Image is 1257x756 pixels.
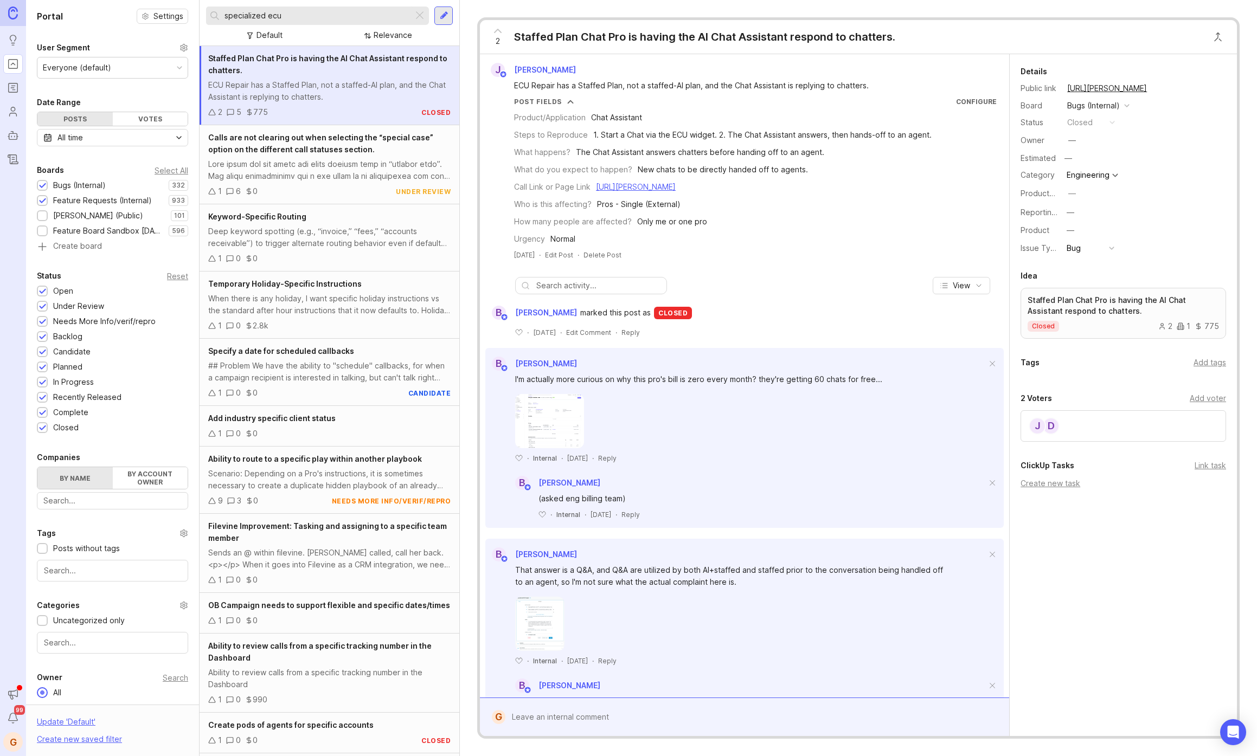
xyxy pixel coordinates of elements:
div: closed [421,108,451,117]
div: — [1067,224,1074,236]
span: Create pods of agents for specific accounts [208,720,374,729]
div: D [1042,417,1060,435]
div: Relevance [374,29,412,41]
div: B [515,679,529,693]
div: 1 [218,387,222,399]
a: Ability to route to a specific play within another playbookScenario: Depending on a Pro's instruc... [200,447,459,514]
div: That answer is a Q&A, and Q&A are utilized by both AI+staffed and staffed prior to the conversati... [515,564,949,588]
p: closed [1032,322,1055,331]
div: Staffed Plan Chat Pro is having the AI Chat Assistant respond to chatters. [514,29,895,44]
div: 1. Start a Chat via the ECU widget. 2. The Chat Assistant answers, then hands-off to an agent. [593,129,932,141]
div: · [550,510,552,519]
div: 0 [236,428,241,440]
div: · [592,656,594,665]
div: 1 [218,320,222,332]
a: Users [3,102,23,121]
div: · [560,328,562,337]
time: [DATE] [514,251,535,259]
div: Create new task [1021,477,1226,489]
div: Backlog [53,331,82,343]
time: [DATE] [591,511,611,519]
div: What do you expect to happen? [514,164,632,176]
span: Calls are not clearing out when selecting the “special case” option on the different call statuse... [208,133,433,154]
div: Reset [167,273,188,279]
a: Create board [37,242,188,252]
div: Open Intercom Messenger [1220,719,1246,745]
a: Ideas [3,30,23,50]
div: ClickUp Tasks [1021,459,1074,472]
a: B[PERSON_NAME] [509,476,600,490]
button: ProductboardID [1065,186,1079,201]
div: Call Link or Page Link [514,181,591,193]
div: Delete Post [583,250,621,260]
div: 0 [236,734,241,746]
div: Companies [37,451,80,464]
div: Reply [598,656,617,665]
a: [DATE] [514,250,535,260]
a: Add industry specific client status100 [200,406,459,447]
div: Open [53,285,73,297]
div: Under Review [53,300,104,312]
div: Boards [37,164,64,177]
div: 0 [236,574,241,586]
div: 775 [1195,322,1219,330]
div: 9 [218,495,223,507]
span: [PERSON_NAME] [515,359,577,368]
a: Changelog [3,150,23,169]
div: closed [1067,117,1093,128]
div: J [1029,417,1046,435]
div: User Segment [37,41,90,54]
img: member badge [501,364,509,372]
div: (asked eng billing team) [538,493,972,505]
div: 1 [1177,322,1190,330]
div: 2.8k [253,320,268,332]
div: Edit Comment [566,328,611,337]
div: · [561,454,563,463]
div: · [585,510,586,519]
a: J[PERSON_NAME] [484,63,585,77]
span: [PERSON_NAME] [538,681,600,690]
div: · [592,454,594,463]
label: ProductboardID [1021,189,1078,198]
p: 596 [172,227,185,235]
div: Steps to Reproduce [514,129,588,141]
a: Create pods of agents for specific accounts100closed [200,713,459,753]
div: Category [1021,169,1059,181]
input: Search... [44,565,181,577]
div: The Chat Assistant answers chatters before handing off to an agent. [576,146,824,158]
div: 1 [218,694,222,706]
div: Details [1021,65,1047,78]
div: 1 [218,574,222,586]
div: Public link [1021,82,1059,94]
button: G [3,732,23,752]
div: Idea [1021,269,1037,282]
span: Ability to review calls from a specific tracking number in the Dashboard [208,641,432,662]
div: candidate [408,389,451,398]
div: Uncategorized only [53,615,125,626]
span: 99 [14,705,25,715]
span: OB Campaign needs to support flexible and specific dates/times [208,600,450,610]
div: B [515,476,529,490]
div: 0 [253,615,258,626]
span: Specify a date for scheduled callbacks [208,346,354,356]
div: Reply [598,454,617,463]
div: Only me or one pro [637,216,707,228]
a: Ability to review calls from a specific tracking number in the DashboardAbility to review calls f... [200,634,459,713]
div: 0 [253,253,258,264]
div: Post Fields [514,97,562,106]
div: 0 [236,320,241,332]
div: needs more info/verif/repro [332,496,451,506]
div: Calling this a won't fix. [538,695,972,707]
div: 0 [253,185,258,197]
img: member badge [524,483,532,491]
div: When there is any holiday, I want specific holiday instructions vs the standard after hour instru... [208,293,451,316]
div: Lore ipsum dol sit ametc adi elits doeiusm temp in “utlabor etdo”. Mag aliqu enimadminimv qui n e... [208,158,451,182]
span: Temporary Holiday-Specific Instructions [208,279,362,288]
div: 775 [253,106,268,118]
div: Normal [550,233,575,245]
h1: Portal [37,10,63,23]
div: Create new saved filter [37,733,122,745]
div: G [492,710,505,724]
a: B[PERSON_NAME] [509,679,600,693]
